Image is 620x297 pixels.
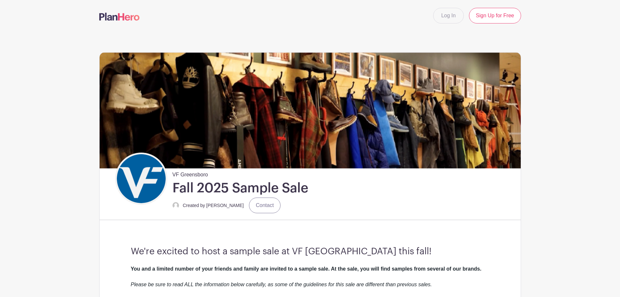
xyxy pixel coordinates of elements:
img: default-ce2991bfa6775e67f084385cd625a349d9dcbb7a52a09fb2fda1e96e2d18dcdb.png [172,202,179,209]
img: Sample%20Sale.png [100,52,521,168]
a: Log In [433,8,464,23]
small: Created by [PERSON_NAME] [183,203,244,208]
img: logo-507f7623f17ff9eddc593b1ce0a138ce2505c220e1c5a4e2b4648c50719b7d32.svg [99,13,140,21]
a: Sign Up for Free [469,8,521,23]
span: VF Greensboro [172,168,208,179]
h1: Fall 2025 Sample Sale [172,180,308,196]
img: VF_Icon_FullColor_CMYK-small.png [117,154,166,203]
h3: We're excited to host a sample sale at VF [GEOGRAPHIC_DATA] this fall! [131,246,489,257]
strong: You and a limited number of your friends and family are invited to a sample sale. At the sale, yo... [131,266,482,272]
em: Please be sure to read ALL the information below carefully, as some of the guidelines for this sa... [131,282,432,287]
a: Contact [249,198,281,213]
